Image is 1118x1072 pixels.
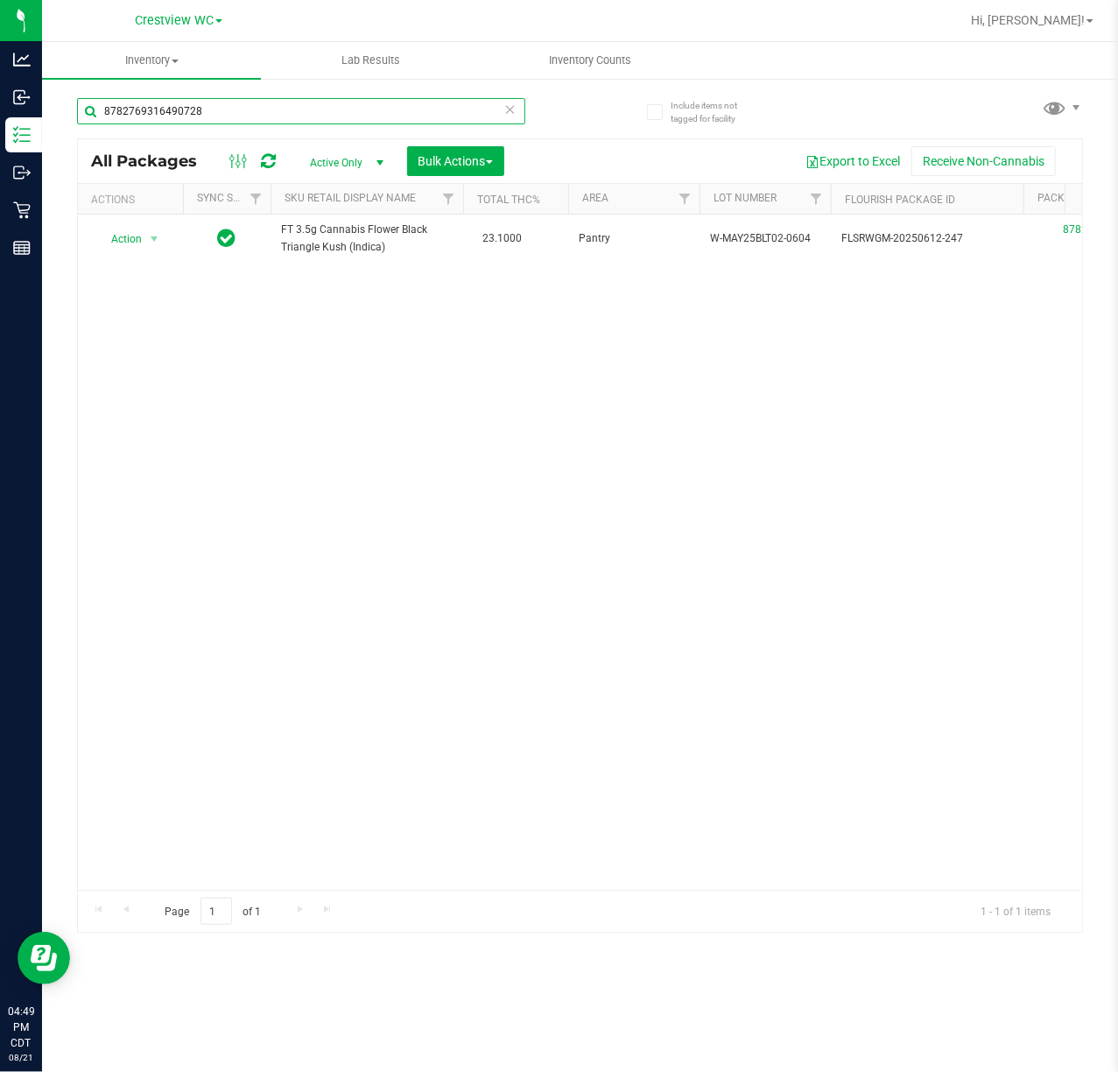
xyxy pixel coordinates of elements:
inline-svg: Retail [13,201,31,219]
span: Action [95,227,143,251]
a: Flourish Package ID [845,194,955,206]
span: select [144,227,165,251]
span: FT 3.5g Cannabis Flower Black Triangle Kush (Indica) [281,222,453,255]
span: Inventory [42,53,261,68]
span: Page of 1 [150,898,276,925]
a: Filter [434,184,463,214]
p: 04:49 PM CDT [8,1004,34,1051]
span: W-MAY25BLT02-0604 [710,230,820,247]
a: Lab Results [261,42,480,79]
input: Search Package ID, Item Name, SKU, Lot or Part Number... [77,98,525,124]
a: Filter [802,184,831,214]
a: Total THC% [477,194,540,206]
inline-svg: Inventory [13,126,31,144]
span: Hi, [PERSON_NAME]! [971,13,1085,27]
button: Export to Excel [794,146,911,176]
a: Inventory [42,42,261,79]
span: Bulk Actions [418,154,493,168]
inline-svg: Reports [13,239,31,257]
a: Inventory Counts [481,42,700,79]
inline-svg: Analytics [13,51,31,68]
p: 08/21 [8,1051,34,1064]
a: Package ID [1037,192,1097,204]
input: 1 [200,898,232,925]
span: Inventory Counts [525,53,655,68]
a: Filter [671,184,700,214]
span: Crestview WC [135,13,214,28]
inline-svg: Inbound [13,88,31,106]
span: 23.1000 [474,226,531,251]
button: Receive Non-Cannabis [911,146,1056,176]
iframe: Resource center [18,932,70,984]
span: FLSRWGM-20250612-247 [841,230,1013,247]
span: Pantry [579,230,689,247]
span: Include items not tagged for facility [671,99,758,125]
span: All Packages [91,152,214,171]
a: SKU Retail Display Name [285,192,416,204]
span: 1 - 1 of 1 items [967,898,1065,924]
span: Clear [504,98,517,121]
button: Bulk Actions [407,146,504,176]
inline-svg: Outbound [13,164,31,181]
div: Actions [91,194,176,206]
a: Lot Number [714,192,777,204]
a: Sync Status [197,192,264,204]
span: Lab Results [318,53,424,68]
a: Filter [242,184,271,214]
a: Area [582,192,608,204]
span: In Sync [218,226,236,250]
